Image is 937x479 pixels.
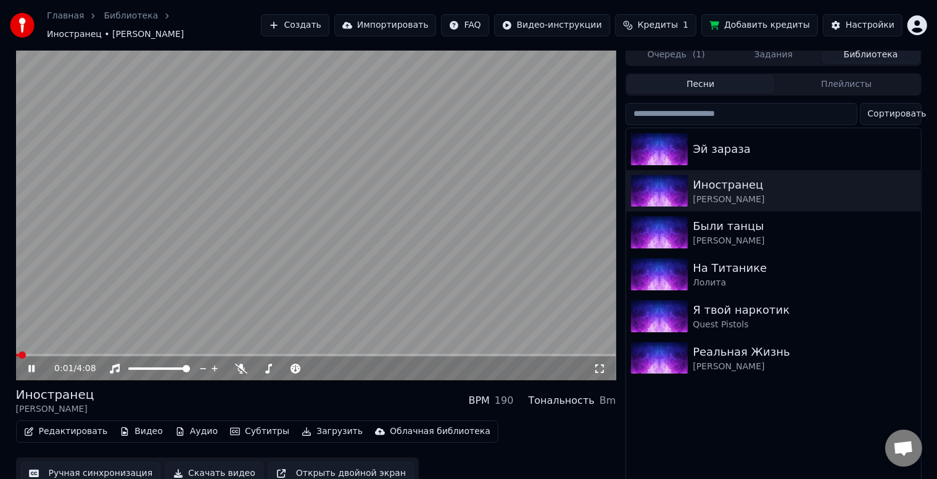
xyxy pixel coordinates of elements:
span: 1 [683,19,688,31]
button: Субтитры [225,423,294,440]
button: Загрузить [297,423,368,440]
nav: breadcrumb [47,10,261,41]
div: Тональность [529,393,595,408]
button: Аудио [170,423,223,440]
div: Bm [600,393,616,408]
span: 4:08 [76,362,96,375]
div: Были танцы [693,218,915,235]
button: Песни [627,75,774,93]
button: Плейлисты [774,75,920,93]
div: Я твой наркотик [693,301,915,319]
button: Создать [261,14,329,36]
button: Редактировать [19,423,113,440]
button: Задания [725,46,822,63]
span: Кредиты [638,19,678,31]
button: Очередь [627,46,725,63]
div: На Титанике [693,260,915,277]
button: Библиотека [822,46,920,63]
div: [PERSON_NAME] [693,361,915,373]
div: Настройки [846,19,894,31]
div: Иностранец [16,386,94,403]
button: Видео [115,423,168,440]
span: Сортировать [868,108,927,120]
button: Кредиты1 [615,14,696,36]
div: Иностранец [693,176,915,194]
button: Настройки [823,14,902,36]
div: Quest Pistols [693,319,915,331]
div: BPM [469,393,490,408]
span: 0:01 [54,362,73,375]
a: Открытый чат [885,430,922,467]
a: Библиотека [104,10,158,22]
span: ( 1 ) [693,49,705,61]
span: Иностранец • [PERSON_NAME] [47,28,184,41]
button: Видео-инструкции [494,14,610,36]
img: youka [10,13,35,38]
div: Реальная Жизнь [693,343,915,361]
div: [PERSON_NAME] [16,403,94,416]
div: [PERSON_NAME] [693,235,915,247]
button: Импортировать [334,14,437,36]
div: Облачная библиотека [390,425,490,438]
div: / [54,362,84,375]
div: Эй зараза [693,141,915,158]
a: Главная [47,10,84,22]
div: Лолита [693,277,915,289]
button: Добавить кредиты [701,14,818,36]
div: 190 [495,393,514,408]
div: [PERSON_NAME] [693,194,915,206]
button: FAQ [441,14,489,36]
